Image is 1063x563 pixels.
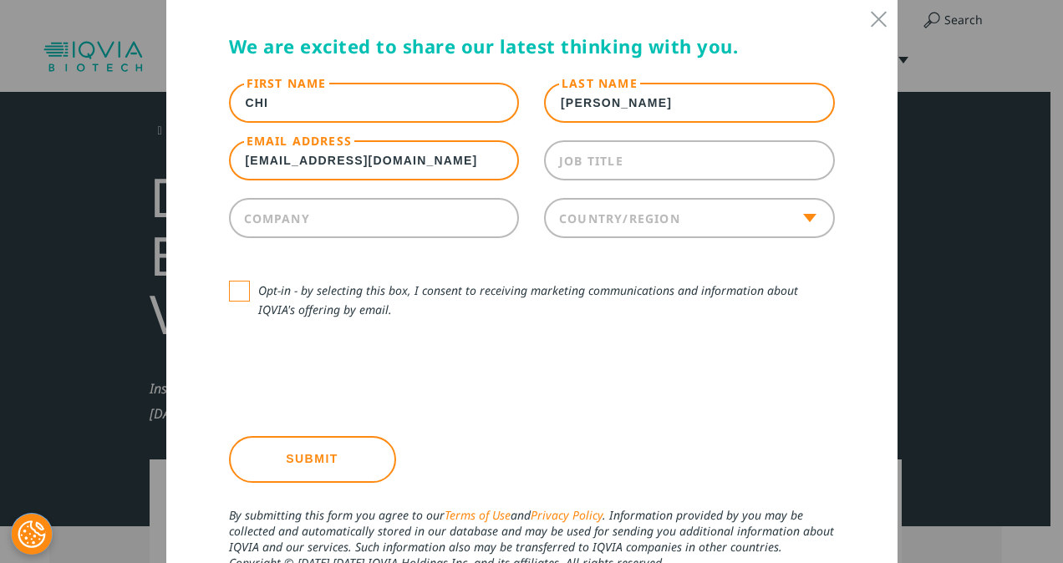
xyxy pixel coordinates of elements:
label: Job Title [559,153,623,169]
h5: We are excited to share our latest thinking with you. [229,33,835,67]
button: Cookies Settings [11,513,53,555]
label: Country/Region [559,210,680,226]
a: Privacy Policy [531,507,603,523]
a: Terms of Use [445,507,511,523]
iframe: reCAPTCHA [229,337,483,402]
label: Opt-in - by selecting this box, I consent to receiving marketing communications and information a... [229,281,835,319]
label: Company [244,210,310,226]
label: Last Name [559,73,640,94]
label: Email Address [244,130,355,151]
label: First Name [244,73,329,94]
input: Submit [229,436,396,483]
